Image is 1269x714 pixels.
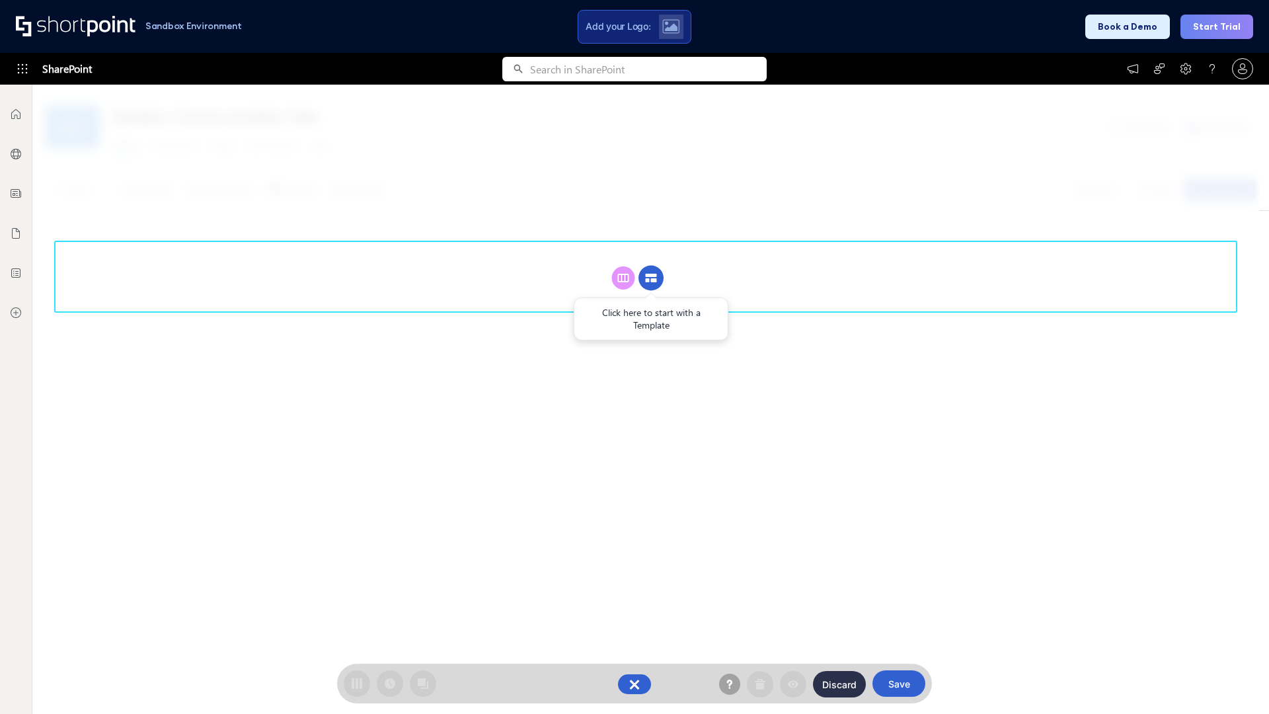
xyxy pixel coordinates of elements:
[813,671,866,697] button: Discard
[1180,15,1253,39] button: Start Trial
[662,19,679,34] img: Upload logo
[586,20,650,32] span: Add your Logo:
[872,670,925,697] button: Save
[42,53,92,85] span: SharePoint
[1031,561,1269,714] iframe: Chat Widget
[145,22,242,30] h1: Sandbox Environment
[1085,15,1170,39] button: Book a Demo
[530,57,767,81] input: Search in SharePoint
